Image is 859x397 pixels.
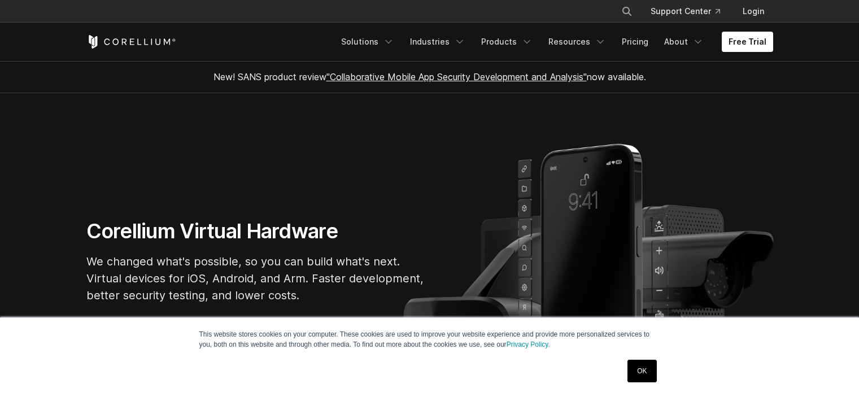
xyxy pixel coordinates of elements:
a: About [657,32,710,52]
a: Resources [542,32,613,52]
a: Industries [403,32,472,52]
a: OK [627,360,656,382]
a: Products [474,32,539,52]
p: We changed what's possible, so you can build what's next. Virtual devices for iOS, Android, and A... [86,253,425,304]
a: Pricing [615,32,655,52]
a: Corellium Home [86,35,176,49]
p: This website stores cookies on your computer. These cookies are used to improve your website expe... [199,329,660,350]
button: Search [617,1,637,21]
a: Support Center [642,1,729,21]
a: "Collaborative Mobile App Security Development and Analysis" [326,71,587,82]
a: Login [734,1,773,21]
div: Navigation Menu [334,32,773,52]
a: Free Trial [722,32,773,52]
a: Privacy Policy. [507,341,550,348]
span: New! SANS product review now available. [213,71,646,82]
div: Navigation Menu [608,1,773,21]
h1: Corellium Virtual Hardware [86,219,425,244]
a: Solutions [334,32,401,52]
